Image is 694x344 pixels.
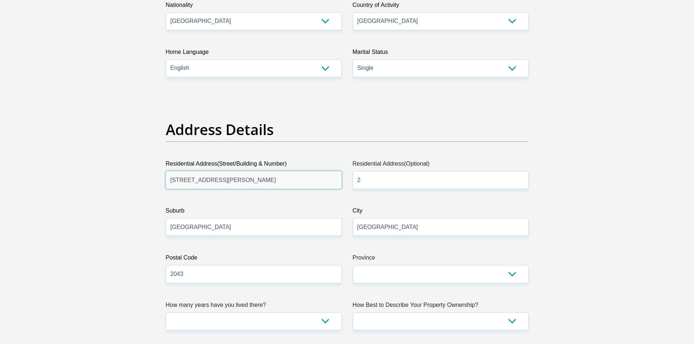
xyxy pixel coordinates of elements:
label: Nationality [166,1,342,12]
label: How Best to Describe Your Property Ownership? [353,301,529,312]
label: Marital Status [353,48,529,59]
input: Postal Code [166,265,342,283]
label: Suburb [166,206,342,218]
label: Postal Code [166,253,342,265]
label: Residential Address(Street/Building & Number) [166,159,342,171]
input: Suburb [166,218,342,236]
input: City [353,218,529,236]
select: Please Select a Province [353,265,529,283]
label: Province [353,253,529,265]
h2: Address Details [166,121,529,138]
select: Please select a value [353,312,529,330]
label: City [353,206,529,218]
select: Please select a value [166,312,342,330]
input: Address line 2 (Optional) [353,171,529,189]
label: Home Language [166,48,342,59]
label: Country of Activity [353,1,529,12]
label: How many years have you lived there? [166,301,342,312]
label: Residential Address(Optional) [353,159,529,171]
input: Valid residential address [166,171,342,189]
